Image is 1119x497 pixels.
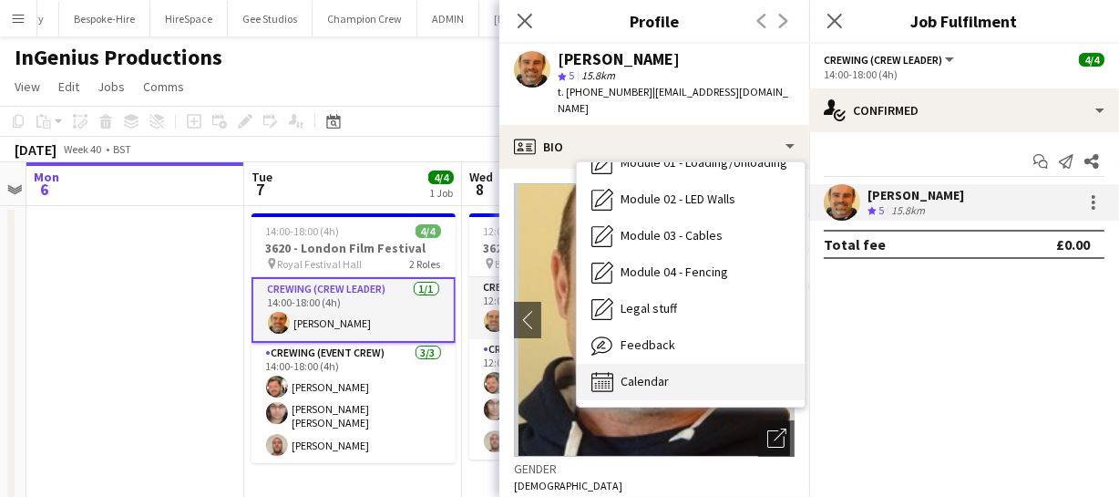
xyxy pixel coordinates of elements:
[621,227,723,243] span: Module 03 - Cables
[621,373,669,389] span: Calendar
[577,218,805,254] div: Module 03 - Cables
[577,364,805,400] div: Calendar
[824,53,942,67] span: Crewing (Crew Leader)
[150,1,228,36] button: HireSpace
[98,78,125,95] span: Jobs
[621,300,677,316] span: Legal stuff
[514,461,795,477] h3: Gender
[59,1,150,36] button: Bespoke-Hire
[867,187,964,203] div: [PERSON_NAME]
[15,140,56,159] div: [DATE]
[888,203,929,219] div: 15.8km
[252,277,456,343] app-card-role: Crewing (Crew Leader)1/114:00-18:00 (4h)[PERSON_NAME]
[809,88,1119,132] div: Confirmed
[469,277,673,339] app-card-role: Crewing (Crew Leader)1/112:00-16:00 (4h)[PERSON_NAME]
[1079,53,1104,67] span: 4/4
[467,179,493,200] span: 8
[469,213,673,460] app-job-card: 12:00-16:00 (4h)4/43620 - London Film Festival BFI2 RolesCrewing (Crew Leader)1/112:00-16:00 (4h)...
[278,257,363,271] span: Royal Festival Hall
[1056,235,1090,254] div: £0.00
[558,51,680,67] div: [PERSON_NAME]
[578,68,619,82] span: 15.8km
[499,9,809,33] h3: Profile
[31,179,59,200] span: 6
[469,339,673,460] app-card-role: Crewing (Event Crew)3/312:00-16:00 (4h)[PERSON_NAME][PERSON_NAME] [PERSON_NAME][PERSON_NAME]
[266,224,340,238] span: 14:00-18:00 (4h)
[249,179,272,200] span: 7
[878,203,884,217] span: 5
[479,1,587,36] button: [PERSON_NAME]
[410,257,441,271] span: 2 Roles
[809,9,1119,33] h3: Job Fulfilment
[15,78,40,95] span: View
[558,85,652,98] span: t. [PHONE_NUMBER]
[113,142,131,156] div: BST
[58,78,79,95] span: Edit
[621,264,728,280] span: Module 04 - Fencing
[90,75,132,98] a: Jobs
[499,125,809,169] div: Bio
[429,186,453,200] div: 1 Job
[428,171,454,184] span: 4/4
[228,1,313,36] button: Gee Studios
[143,78,184,95] span: Comms
[484,224,558,238] span: 12:00-16:00 (4h)
[51,75,87,98] a: Edit
[621,154,787,171] span: Module 01 - Loading/Unloading
[569,68,574,82] span: 5
[7,75,47,98] a: View
[252,213,456,463] app-job-card: 14:00-18:00 (4h)4/43620 - London Film Festival Royal Festival Hall2 RolesCrewing (Crew Leader)1/1...
[313,1,417,36] button: Champion Crew
[252,169,272,185] span: Tue
[252,343,456,463] app-card-role: Crewing (Event Crew)3/314:00-18:00 (4h)[PERSON_NAME][PERSON_NAME] [PERSON_NAME][PERSON_NAME]
[252,240,456,256] h3: 3620 - London Film Festival
[514,479,622,492] span: [DEMOGRAPHIC_DATA]
[577,291,805,327] div: Legal stuff
[577,145,805,181] div: Module 01 - Loading/Unloading
[824,67,1104,81] div: 14:00-18:00 (4h)
[416,224,441,238] span: 4/4
[621,337,675,353] span: Feedback
[558,85,788,115] span: | [EMAIL_ADDRESS][DOMAIN_NAME]
[34,169,59,185] span: Mon
[15,44,222,71] h1: InGenius Productions
[577,327,805,364] div: Feedback
[577,181,805,218] div: Module 02 - LED Walls
[824,53,957,67] button: Crewing (Crew Leader)
[514,183,795,457] img: Crew avatar or photo
[621,191,735,207] span: Module 02 - LED Walls
[60,142,106,156] span: Week 40
[417,1,479,36] button: ADMIN
[136,75,191,98] a: Comms
[577,254,805,291] div: Module 04 - Fencing
[469,169,493,185] span: Wed
[496,257,510,271] span: BFI
[824,235,886,254] div: Total fee
[758,420,795,457] div: Open photos pop-in
[469,240,673,256] h3: 3620 - London Film Festival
